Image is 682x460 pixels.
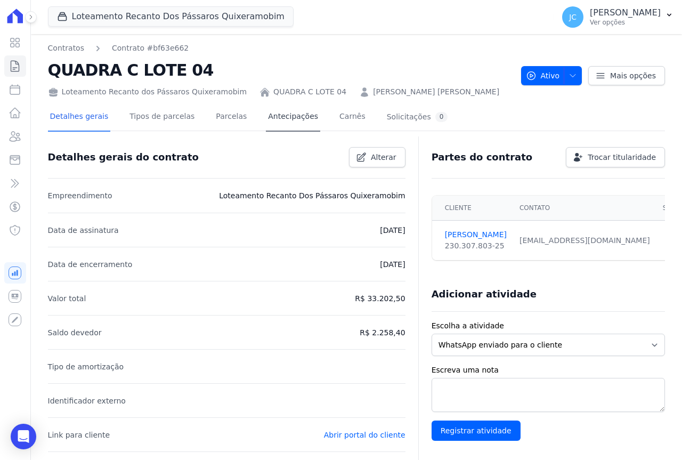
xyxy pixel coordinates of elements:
a: Tipos de parcelas [127,103,197,132]
p: Link para cliente [48,429,110,441]
p: Saldo devedor [48,326,102,339]
button: Ativo [521,66,582,85]
a: Detalhes gerais [48,103,111,132]
h2: QUADRA C LOTE 04 [48,58,513,82]
a: Contrato #bf63e662 [112,43,189,54]
h3: Detalhes gerais do contrato [48,151,199,164]
nav: Breadcrumb [48,43,513,54]
div: Solicitações [387,112,448,122]
div: Open Intercom Messenger [11,424,36,449]
span: Trocar titularidade [588,152,656,163]
label: Escreva uma nota [432,365,665,376]
span: Alterar [371,152,396,163]
p: R$ 33.202,50 [355,292,405,305]
a: Solicitações0 [385,103,450,132]
p: [DATE] [380,258,405,271]
div: 0 [435,112,448,122]
nav: Breadcrumb [48,43,189,54]
a: Abrir portal do cliente [324,431,405,439]
input: Registrar atividade [432,421,521,441]
p: Tipo de amortização [48,360,124,373]
h3: Adicionar atividade [432,288,537,301]
p: [DATE] [380,224,405,237]
h3: Partes do contrato [432,151,533,164]
p: Loteamento Recanto Dos Pássaros Quixeramobim [219,189,405,202]
button: Loteamento Recanto Dos Pássaros Quixeramobim [48,6,294,27]
a: Trocar titularidade [566,147,665,167]
a: [PERSON_NAME] [445,229,507,240]
p: Valor total [48,292,86,305]
a: Mais opções [588,66,665,85]
p: Empreendimento [48,189,112,202]
p: R$ 2.258,40 [360,326,405,339]
a: Antecipações [266,103,320,132]
span: Mais opções [610,70,656,81]
th: Cliente [432,196,513,221]
p: Data de assinatura [48,224,119,237]
a: [PERSON_NAME] [PERSON_NAME] [373,86,499,98]
span: JC [569,13,577,21]
a: Contratos [48,43,84,54]
div: 230.307.803-25 [445,240,507,252]
a: QUADRA C LOTE 04 [273,86,346,98]
a: Carnês [337,103,368,132]
p: [PERSON_NAME] [590,7,661,18]
div: Loteamento Recanto dos Pássaros Quixeramobim [48,86,247,98]
th: Contato [513,196,656,221]
button: JC [PERSON_NAME] Ver opções [554,2,682,32]
span: Ativo [526,66,560,85]
p: Data de encerramento [48,258,133,271]
div: [EMAIL_ADDRESS][DOMAIN_NAME] [519,235,650,246]
p: Ver opções [590,18,661,27]
a: Parcelas [214,103,249,132]
p: Identificador externo [48,394,126,407]
a: Alterar [349,147,405,167]
label: Escolha a atividade [432,320,665,332]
